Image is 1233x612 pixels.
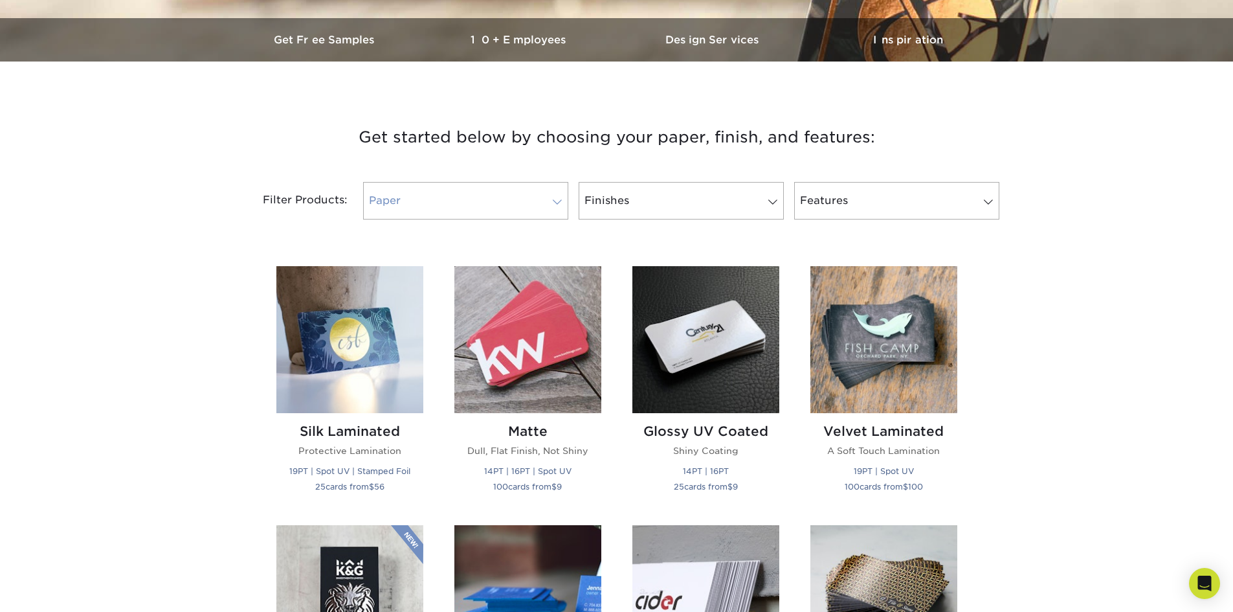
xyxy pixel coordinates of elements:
span: 9 [557,482,562,492]
div: Filter Products: [228,182,358,220]
p: A Soft Touch Lamination [810,444,957,457]
a: Design Services [617,18,811,62]
p: Dull, Flat Finish, Not Shiny [454,444,601,457]
a: Glossy UV Coated Business Cards Glossy UV Coated Shiny Coating 14PT | 16PT 25cards from$9 [632,266,779,509]
h3: Design Services [617,34,811,46]
span: $ [728,482,733,492]
a: Silk Laminated Business Cards Silk Laminated Protective Lamination 19PT | Spot UV | Stamped Foil ... [276,266,423,509]
span: 25 [315,482,326,492]
span: $ [903,482,908,492]
img: Matte Business Cards [454,266,601,413]
a: Inspiration [811,18,1005,62]
span: 100 [908,482,923,492]
span: 25 [674,482,684,492]
span: 100 [845,482,860,492]
a: Matte Business Cards Matte Dull, Flat Finish, Not Shiny 14PT | 16PT | Spot UV 100cards from$9 [454,266,601,509]
span: $ [369,482,374,492]
small: cards from [315,482,384,492]
small: cards from [845,482,923,492]
a: Finishes [579,182,784,220]
a: Get Free Samples [228,18,423,62]
p: Shiny Coating [632,444,779,457]
small: cards from [493,482,562,492]
span: 56 [374,482,384,492]
small: 14PT | 16PT | Spot UV [484,466,572,476]
a: Velvet Laminated Business Cards Velvet Laminated A Soft Touch Lamination 19PT | Spot UV 100cards ... [810,266,957,509]
small: 19PT | Spot UV | Stamped Foil [289,466,410,476]
a: 10+ Employees [423,18,617,62]
p: Protective Lamination [276,444,423,457]
h2: Silk Laminated [276,424,423,439]
h3: Get Free Samples [228,34,423,46]
a: Features [794,182,999,220]
span: $ [551,482,557,492]
small: 19PT | Spot UV [854,466,914,476]
a: Paper [363,182,568,220]
small: 14PT | 16PT [683,466,729,476]
h3: 10+ Employees [423,34,617,46]
h3: Inspiration [811,34,1005,46]
span: 9 [733,482,738,492]
div: Open Intercom Messenger [1189,568,1220,599]
h2: Velvet Laminated [810,424,957,439]
h2: Glossy UV Coated [632,424,779,439]
span: 100 [493,482,508,492]
img: Glossy UV Coated Business Cards [632,266,779,413]
img: Silk Laminated Business Cards [276,266,423,413]
h2: Matte [454,424,601,439]
img: New Product [391,525,423,564]
small: cards from [674,482,738,492]
h3: Get started below by choosing your paper, finish, and features: [238,108,995,166]
img: Velvet Laminated Business Cards [810,266,957,413]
